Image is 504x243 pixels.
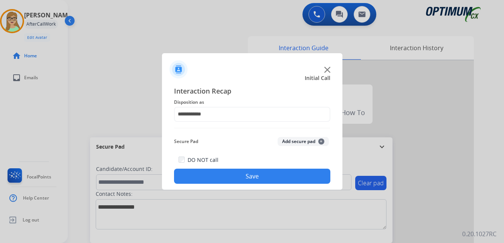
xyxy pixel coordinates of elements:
[278,137,329,146] button: Add secure pad+
[462,229,496,238] p: 0.20.1027RC
[174,98,330,107] span: Disposition as
[188,156,218,164] label: DO NOT call
[174,169,330,184] button: Save
[170,60,188,78] img: contactIcon
[305,74,330,82] span: Initial Call
[174,86,330,98] span: Interaction Recap
[318,138,324,145] span: +
[174,137,198,146] span: Secure Pad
